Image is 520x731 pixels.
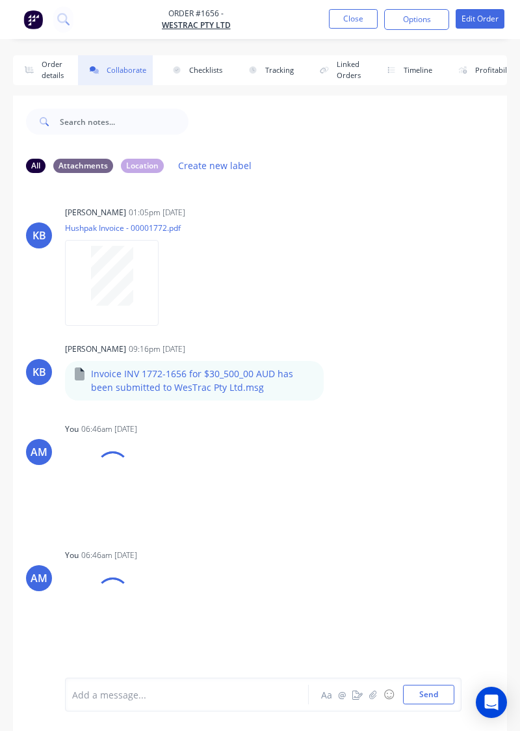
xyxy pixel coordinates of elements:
[31,444,47,460] div: AM
[403,685,454,704] button: Send
[31,570,47,586] div: AM
[65,207,126,219] div: [PERSON_NAME]
[162,8,231,20] span: Order #1656 -
[60,109,188,135] input: Search notes...
[329,9,378,29] button: Close
[23,10,43,29] img: Factory
[237,55,300,85] button: Tracking
[32,364,46,380] div: KB
[375,55,439,85] button: Timeline
[318,687,334,702] button: Aa
[121,159,164,173] div: Location
[334,687,350,702] button: @
[26,159,45,173] div: All
[456,9,504,29] button: Edit Order
[162,20,231,31] a: WesTrac Pty Ltd
[53,159,113,173] div: Attachments
[308,55,367,85] button: Linked Orders
[32,228,46,243] div: KB
[381,687,396,702] button: ☺
[65,423,79,435] div: You
[129,343,185,355] div: 09:16pm [DATE]
[65,222,181,233] p: Hushpak Invoice - 00001772.pdf
[384,9,449,30] button: Options
[81,423,137,435] div: 06:46am [DATE]
[81,550,137,561] div: 06:46am [DATE]
[91,367,314,394] p: Invoice INV 1772-1656 for $30_500_00 AUD has been submitted to WesTrac Pty Ltd.msg
[65,550,79,561] div: You
[476,687,507,718] div: Open Intercom Messenger
[65,343,126,355] div: [PERSON_NAME]
[161,55,229,85] button: Checklists
[129,207,185,219] div: 01:05pm [DATE]
[78,55,153,85] button: Collaborate
[172,157,259,174] button: Create new label
[13,55,70,85] button: Order details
